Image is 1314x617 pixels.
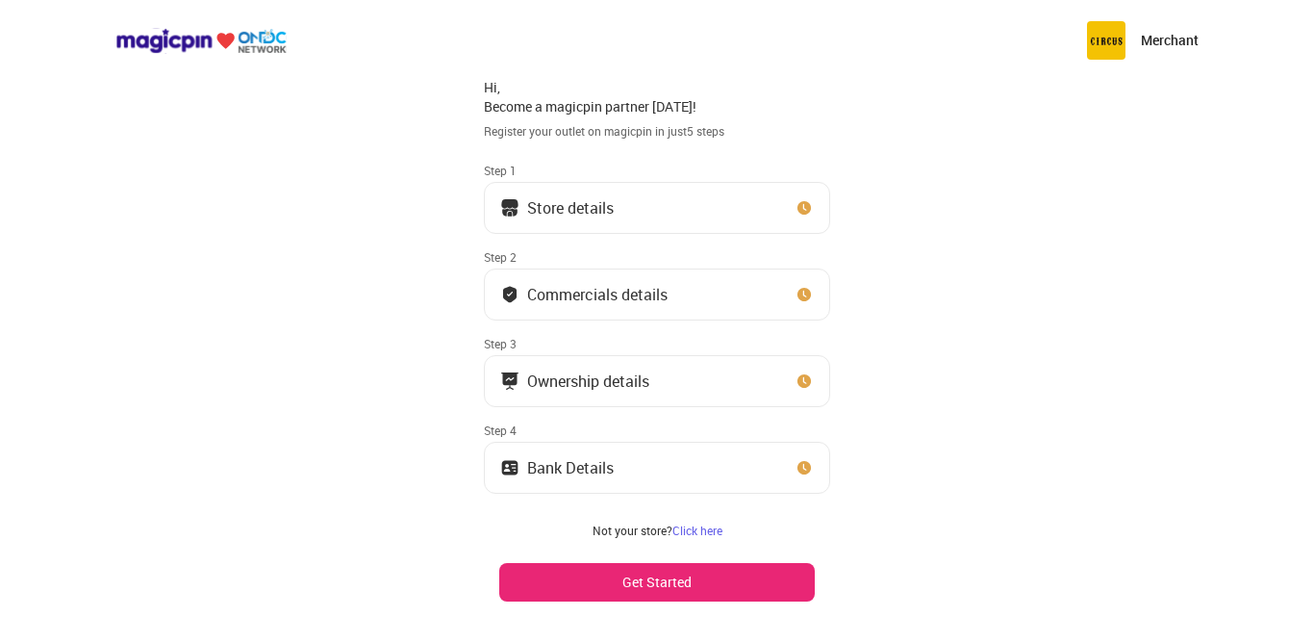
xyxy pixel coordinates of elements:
div: Ownership details [527,376,649,386]
img: ondc-logo-new-small.8a59708e.svg [115,28,287,54]
button: Bank Details [484,442,830,494]
img: storeIcon.9b1f7264.svg [500,198,519,218]
button: Commercials details [484,269,830,321]
div: Commercials details [527,290,668,299]
div: Store details [527,203,614,213]
button: Ownership details [484,355,830,407]
div: Step 1 [484,163,830,178]
button: Get Started [499,563,815,602]
img: commercials_icon.983f7837.svg [500,372,519,391]
button: Store details [484,182,830,234]
img: clock_icon_new.67dbf243.svg [795,285,814,304]
img: clock_icon_new.67dbf243.svg [795,458,814,477]
div: Hi, Become a magicpin partner [DATE]! [484,78,830,116]
img: bank_details_tick.fdc3558c.svg [500,285,519,304]
img: circus.b677b59b.png [1087,21,1125,60]
div: Step 2 [484,249,830,265]
span: Not your store? [593,523,672,538]
img: clock_icon_new.67dbf243.svg [795,198,814,218]
div: Bank Details [527,463,614,473]
a: Click here [672,523,722,538]
img: clock_icon_new.67dbf243.svg [795,372,814,391]
div: Step 4 [484,423,830,438]
p: Merchant [1141,31,1199,50]
div: Step 3 [484,336,830,351]
img: ownership_icon.37569ceb.svg [500,458,519,477]
div: Register your outlet on magicpin in just 5 steps [484,123,830,140]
